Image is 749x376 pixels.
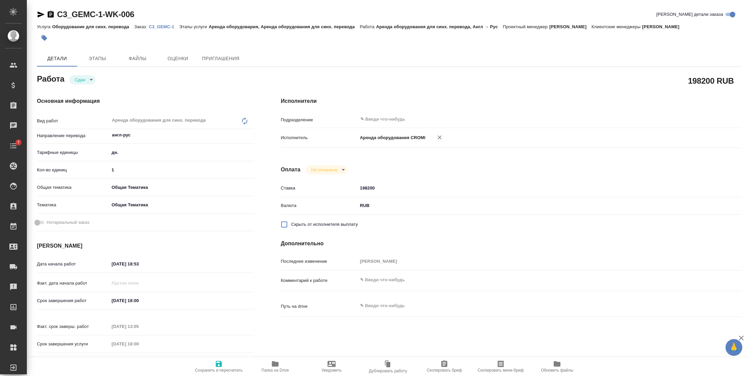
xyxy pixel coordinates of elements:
[149,24,179,29] a: C3_GEMC-1
[281,117,358,123] p: Подразделение
[303,357,360,376] button: Уведомить
[541,368,573,373] span: Обновить файлы
[37,31,52,45] button: Добавить тэг
[250,134,252,136] button: Open
[109,165,254,175] input: ✎ Введи что-нибудь
[37,323,109,330] p: Факт. срок заверш. работ
[109,296,168,305] input: ✎ Введи что-нибудь
[81,54,113,63] span: Этапы
[358,183,703,193] input: ✎ Введи что-нибудь
[37,118,109,124] p: Вид работ
[642,24,685,29] p: [PERSON_NAME]
[73,77,87,83] button: Сдан
[37,167,109,173] p: Кол-во единиц
[503,24,549,29] p: Проектный менеджер
[37,97,254,105] h4: Основная информация
[109,278,168,288] input: Пустое поле
[369,369,407,373] span: Дублировать работу
[37,202,109,208] p: Тематика
[360,357,416,376] button: Дублировать работу
[432,130,447,145] button: Удалить исполнителя
[358,256,703,266] input: Пустое поле
[472,357,529,376] button: Скопировать мини-бриф
[291,221,358,228] span: Скрыть от исполнителя выплату
[37,297,109,304] p: Срок завершения работ
[69,75,95,84] div: Сдан
[321,368,342,373] span: Уведомить
[281,240,742,248] h4: Дополнительно
[700,119,701,120] button: Open
[13,139,23,146] span: 7
[134,24,149,29] p: Заказ:
[281,185,358,192] p: Ставка
[57,10,134,19] a: C3_GEMC-1-WK-006
[358,200,703,211] div: RUB
[37,261,109,267] p: Дата начала работ
[109,147,254,158] div: дн.
[109,182,254,193] div: Общая Тематика
[478,368,523,373] span: Скопировать мини-бриф
[427,368,462,373] span: Скопировать бриф
[309,167,339,173] button: Не оплачена
[549,24,592,29] p: [PERSON_NAME]
[37,132,109,139] p: Направление перевода
[162,54,194,63] span: Оценки
[281,134,358,141] p: Исполнитель
[281,303,358,310] p: Путь на drive
[281,277,358,284] p: Комментарий к работе
[37,149,109,156] p: Тарифные единицы
[109,259,168,269] input: ✎ Введи что-нибудь
[179,24,209,29] p: Этапы услуги
[247,357,303,376] button: Папка на Drive
[191,357,247,376] button: Сохранить и пересчитать
[281,97,742,105] h4: Исполнители
[2,137,25,154] a: 7
[109,322,168,331] input: Пустое поле
[261,368,289,373] span: Папка на Drive
[281,258,358,265] p: Последнее изменение
[688,75,734,86] h2: 198200 RUB
[360,115,679,123] input: ✎ Введи что-нибудь
[726,339,742,356] button: 🙏
[195,368,243,373] span: Сохранить и пересчитать
[52,24,134,29] p: Оборудование для синх. перевода
[37,184,109,191] p: Общая тематика
[47,10,55,18] button: Скопировать ссылку
[37,10,45,18] button: Скопировать ссылку для ЯМессенджера
[656,11,723,18] span: [PERSON_NAME] детали заказа
[41,54,73,63] span: Детали
[306,165,347,174] div: Сдан
[358,134,426,141] p: Аренда оборудования CROMI
[592,24,642,29] p: Клиентские менеджеры
[376,24,503,29] p: Аренда оборудования для синх. перевода, Англ → Рус
[37,280,109,287] p: Факт. дата начала работ
[109,339,168,349] input: Пустое поле
[281,166,301,174] h4: Оплата
[47,219,89,226] span: Нотариальный заказ
[37,341,109,347] p: Срок завершения услуги
[37,242,254,250] h4: [PERSON_NAME]
[281,202,358,209] p: Валюта
[202,54,240,63] span: Приглашения
[121,54,154,63] span: Файлы
[37,72,64,84] h2: Работа
[37,24,52,29] p: Услуга
[416,357,472,376] button: Скопировать бриф
[360,24,376,29] p: Работа
[529,357,585,376] button: Обновить файлы
[209,24,360,29] p: Аренда оборудовария, Аренда оборудования для синх. перевода
[728,340,740,354] span: 🙏
[109,199,254,211] div: Общая Тематика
